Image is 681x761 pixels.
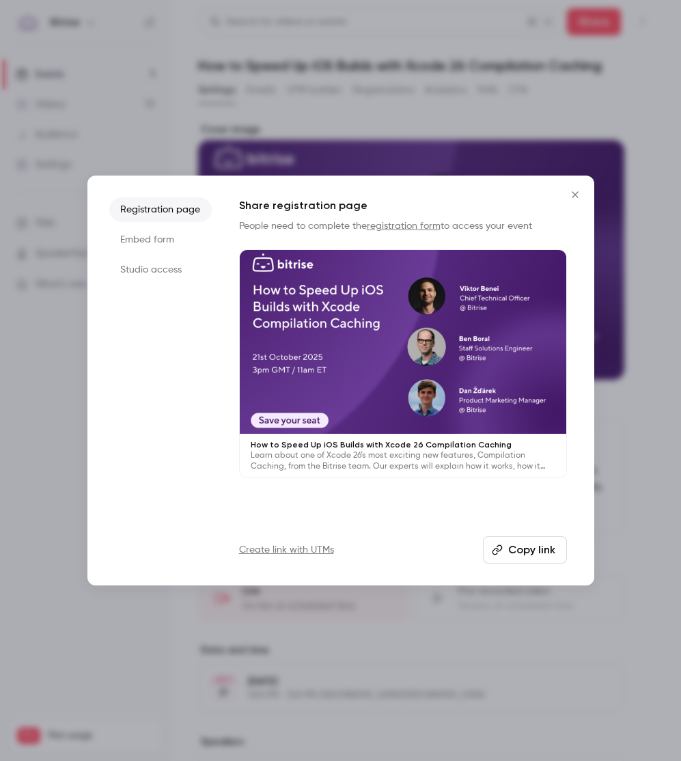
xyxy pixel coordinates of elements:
[561,181,589,208] button: Close
[367,221,441,231] a: registration form
[239,219,567,233] p: People need to complete the to access your event
[239,197,567,214] h1: Share registration page
[483,536,567,564] button: Copy link
[109,227,212,252] li: Embed form
[251,439,555,450] p: How to Speed Up iOS Builds with Xcode 26 Compilation Caching
[239,249,567,478] a: How to Speed Up iOS Builds with Xcode 26 Compilation CachingLearn about one of Xcode 26’s most ex...
[239,543,334,557] a: Create link with UTMs
[109,258,212,282] li: Studio access
[251,450,555,472] p: Learn about one of Xcode 26’s most exciting new features, Compilation Caching, from the Bitrise t...
[109,197,212,222] li: Registration page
